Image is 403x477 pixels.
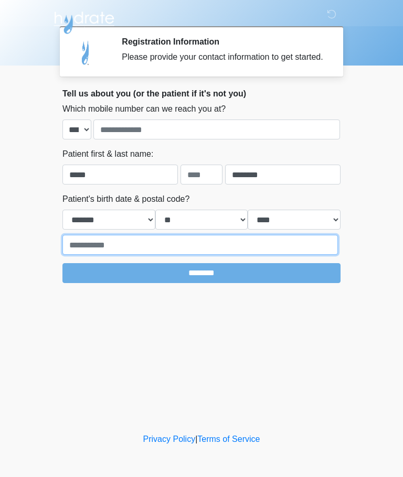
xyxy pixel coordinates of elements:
[70,37,102,68] img: Agent Avatar
[52,8,116,35] img: Hydrate IV Bar - Arcadia Logo
[62,148,153,160] label: Patient first & last name:
[195,435,197,443] a: |
[122,51,325,63] div: Please provide your contact information to get started.
[62,103,226,115] label: Which mobile number can we reach you at?
[143,435,196,443] a: Privacy Policy
[197,435,260,443] a: Terms of Service
[62,89,341,99] h2: Tell us about you (or the patient if it's not you)
[62,193,189,205] label: Patient's birth date & postal code?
